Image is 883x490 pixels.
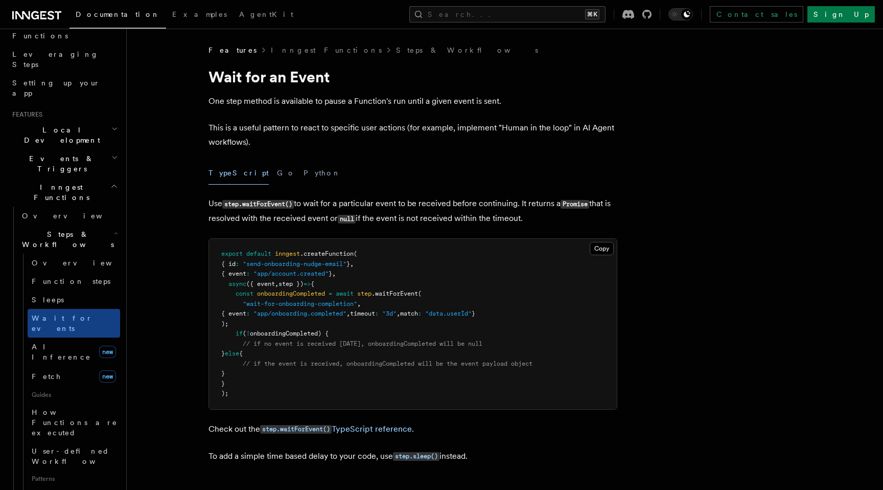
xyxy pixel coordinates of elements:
[250,330,329,337] span: onboardingCompleted) {
[28,366,120,387] a: Fetchnew
[393,452,439,461] code: step.sleep()
[166,3,233,28] a: Examples
[18,207,120,225] a: Overview
[236,260,239,268] span: :
[311,280,314,287] span: {
[354,250,357,257] span: (
[418,290,422,297] span: (
[278,280,304,287] span: step })
[69,3,166,29] a: Documentation
[222,200,294,209] code: step.waitForEvent()
[357,300,361,307] span: ,
[28,442,120,471] a: User-defined Workflows
[807,6,875,23] a: Sign Up
[253,270,329,277] span: "app/account.created"
[346,260,350,268] span: }
[585,9,599,19] kbd: ⌘K
[221,250,243,257] span: export
[208,68,617,86] h1: Wait for an Event
[28,309,120,338] a: Wait for events
[304,280,311,287] span: =>
[357,290,371,297] span: step
[8,16,120,45] a: Your first Functions
[275,280,278,287] span: ,
[393,451,439,461] a: step.sleep()
[221,350,225,357] span: }
[8,153,111,174] span: Events & Triggers
[221,320,228,327] span: );
[32,259,137,267] span: Overview
[221,270,246,277] span: { event
[32,296,64,304] span: Sleeps
[8,125,111,145] span: Local Development
[425,310,472,317] span: "data.userId"
[246,270,250,277] span: :
[336,290,354,297] span: await
[8,74,120,102] a: Setting up your app
[239,10,293,18] span: AgentKit
[400,310,418,317] span: match
[236,330,243,337] span: if
[221,370,225,377] span: }
[246,310,250,317] span: :
[277,162,295,185] button: Go
[236,290,253,297] span: const
[28,338,120,366] a: AI Inferencenew
[253,310,346,317] span: "app/onboarding.completed"
[32,277,110,285] span: Function steps
[561,200,589,209] code: Promise
[12,79,100,97] span: Setting up your app
[208,121,617,149] p: This is a useful pattern to react to specific user actions (for example, implement "Human in the ...
[332,270,336,277] span: ,
[246,330,250,337] span: !
[8,178,120,207] button: Inngest Functions
[329,270,332,277] span: }
[260,424,414,434] a: step.waitForEvent()TypeScript reference.
[8,149,120,178] button: Events & Triggers
[18,225,120,254] button: Steps & Workflows
[221,390,228,397] span: );
[32,408,118,437] span: How Functions are executed
[208,449,617,464] p: To add a simple time based delay to your code, use instead.
[32,314,92,332] span: Wait for events
[246,250,271,257] span: default
[221,380,225,387] span: }
[208,196,617,226] p: Use to wait for a particular event to be received before continuing. It returns a that is resolve...
[233,3,299,28] a: AgentKit
[8,182,110,203] span: Inngest Functions
[329,290,332,297] span: =
[12,50,99,69] span: Leveraging Steps
[28,403,120,442] a: How Functions are executed
[375,310,379,317] span: :
[22,212,127,220] span: Overview
[243,340,482,347] span: // if no event is received [DATE], onboardingCompleted will be null
[221,260,236,268] span: { id
[225,350,239,357] span: else
[28,272,120,291] a: Function steps
[8,121,120,149] button: Local Development
[243,360,532,367] span: // if the event is received, onboardingCompleted will be the event payload object
[32,343,91,361] span: AI Inference
[239,350,243,357] span: {
[228,280,246,287] span: async
[346,310,350,317] span: ,
[208,422,617,437] p: Check out the
[472,310,475,317] span: }
[208,162,269,185] button: TypeScript
[32,372,61,381] span: Fetch
[396,45,538,55] a: Steps & Workflows
[338,215,356,224] code: null
[221,310,246,317] span: { event
[28,291,120,309] a: Sleeps
[18,229,114,250] span: Steps & Workflows
[208,94,617,108] p: One step method is available to pause a Function's run until a given event is sent.
[260,425,332,434] code: step.waitForEvent()
[208,45,257,55] span: Features
[243,260,346,268] span: "send-onboarding-nudge-email"
[350,260,354,268] span: ,
[668,8,693,20] button: Toggle dark mode
[28,471,120,487] span: Patterns
[28,387,120,403] span: Guides
[32,447,124,465] span: User-defined Workflows
[275,250,300,257] span: inngest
